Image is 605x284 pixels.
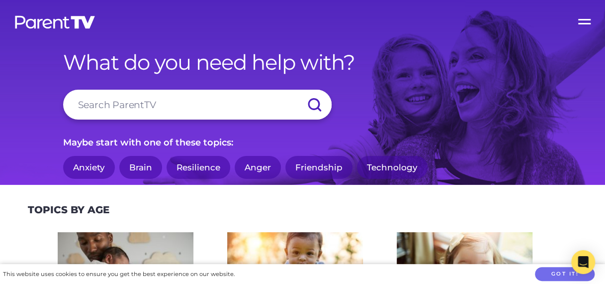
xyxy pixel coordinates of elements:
[28,204,109,216] h2: Topics By Age
[63,156,115,179] a: Anxiety
[297,90,332,120] input: Submit
[119,156,162,179] a: Brain
[285,156,352,179] a: Friendship
[63,90,332,120] input: Search ParentTV
[535,267,595,282] button: Got it!
[235,156,281,179] a: Anger
[63,50,542,75] h1: What do you need help with?
[167,156,230,179] a: Resilience
[14,15,96,29] img: parenttv-logo-white.4c85aaf.svg
[63,135,542,150] p: Maybe start with one of these topics:
[357,156,428,179] a: Technology
[571,250,595,274] div: Open Intercom Messenger
[3,269,235,280] div: This website uses cookies to ensure you get the best experience on our website.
